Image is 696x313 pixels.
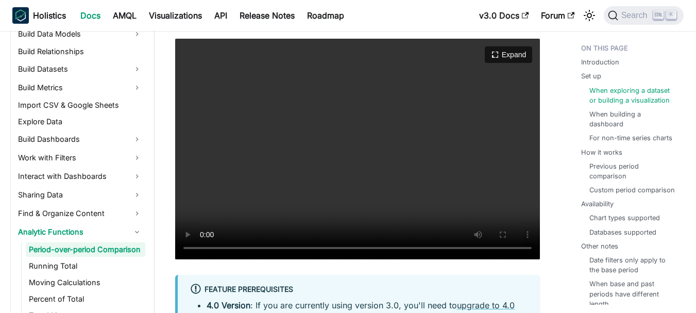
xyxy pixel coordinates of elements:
a: Sharing Data [15,187,145,203]
div: Feature Prerequisites [190,283,528,296]
a: When building a dashboard [589,109,675,129]
a: Build Relationships [15,44,145,59]
a: HolisticsHolistics [12,7,66,24]
a: Docs [74,7,107,24]
a: Explore Data [15,114,145,129]
a: Databases supported [589,227,656,237]
a: Set up [581,71,601,81]
a: Forum [535,7,581,24]
kbd: K [666,10,676,20]
a: Running Total [26,259,145,273]
span: Search [618,11,654,20]
a: Other notes [581,241,618,251]
a: Period-over-period Comparison [26,242,145,257]
a: Find & Organize Content [15,205,145,222]
img: Holistics [12,7,29,24]
a: For non-time series charts [589,133,672,143]
a: Work with Filters [15,150,145,166]
a: Build Metrics [15,79,145,96]
a: Import CSV & Google Sheets [15,98,145,112]
a: Roadmap [301,7,350,24]
b: Holistics [33,9,66,22]
a: Release Notes [233,7,301,24]
a: Interact with Dashboards [15,168,145,185]
button: Search (Ctrl+K) [604,6,684,25]
a: AMQL [107,7,143,24]
a: Build Dashboards [15,131,145,147]
button: Expand video [485,46,532,63]
a: Build Data Models [15,26,145,42]
a: How it works [581,147,622,157]
a: Analytic Functions [15,224,145,240]
video: Your browser does not support embedding video, but you can . [175,39,540,259]
a: Availability [581,199,614,209]
a: Date filters only apply to the base period [589,255,675,275]
strong: 4.0 Version [207,300,250,310]
a: Introduction [581,57,619,67]
a: Build Datasets [15,61,145,77]
a: When exploring a dataset or building a visualization [589,86,675,105]
a: Visualizations [143,7,208,24]
a: Moving Calculations [26,275,145,290]
a: When base and past periods have different length [589,279,675,309]
button: Switch between dark and light mode (currently light mode) [581,7,598,24]
a: Chart types supported [589,213,660,223]
a: API [208,7,233,24]
a: v3.0 Docs [473,7,535,24]
a: Percent of Total [26,292,145,306]
a: Previous period comparison [589,161,675,181]
a: Custom period comparison [589,185,675,195]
